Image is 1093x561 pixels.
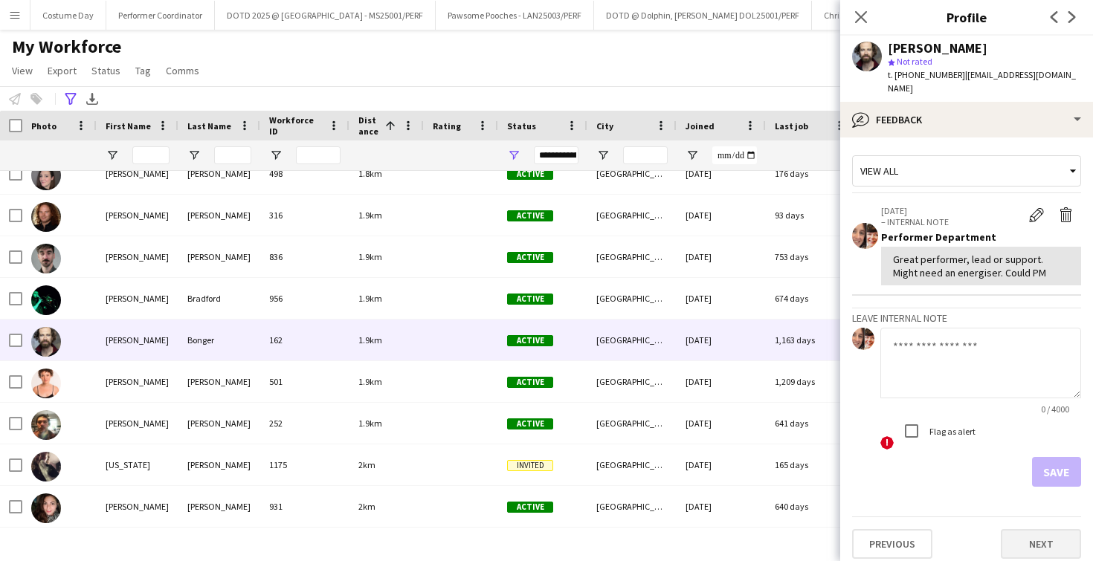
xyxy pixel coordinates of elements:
div: [GEOGRAPHIC_DATA] [587,403,677,444]
span: My Workforce [12,36,121,58]
span: Comms [166,64,199,77]
span: 1.9km [358,376,382,387]
span: Last Name [187,120,231,132]
div: 498 [260,153,349,194]
div: [PERSON_NAME] [178,486,260,527]
div: [PERSON_NAME] [178,361,260,402]
div: 316 [260,195,349,236]
img: Joseph Bradford [31,285,61,315]
div: [PERSON_NAME] [97,278,178,319]
div: 252 [260,403,349,444]
div: [DATE] [677,486,766,527]
div: [PERSON_NAME] [97,403,178,444]
span: Photo [31,120,57,132]
input: Last Name Filter Input [214,146,251,164]
div: Performer Department [881,230,1081,244]
p: [DATE] [881,205,1022,216]
button: Open Filter Menu [596,149,610,162]
span: Status [91,64,120,77]
input: First Name Filter Input [132,146,170,164]
app-action-btn: Advanced filters [62,90,80,108]
div: [DATE] [677,236,766,277]
div: Bradford [178,278,260,319]
button: Open Filter Menu [269,149,283,162]
div: [GEOGRAPHIC_DATA] [587,486,677,527]
span: Last job [775,120,808,132]
div: [PERSON_NAME] [888,42,987,55]
div: [DATE] [677,444,766,485]
span: Joined [686,120,715,132]
div: 836 [260,236,349,277]
div: [DATE] [677,153,766,194]
button: Pawsome Pooches - LAN25003/PERF [436,1,594,30]
div: [PERSON_NAME] [97,361,178,402]
span: Active [507,210,553,221]
span: 1.9km [358,251,382,262]
span: Tag [135,64,151,77]
div: Great performer, lead or support. Might need an energiser. Could PM [893,253,1069,279]
span: Distance [358,114,379,137]
button: Next [1001,529,1081,559]
a: Status [86,61,126,80]
div: 162 [260,320,349,360]
div: [PERSON_NAME] [97,153,178,194]
span: Active [507,502,553,513]
div: [GEOGRAPHIC_DATA] [587,361,677,402]
button: Costume Day [30,1,106,30]
div: 640 days [766,486,855,527]
div: [PERSON_NAME] [97,195,178,236]
span: First Name [106,120,151,132]
span: Invited [507,460,553,471]
button: Open Filter Menu [106,149,119,162]
span: Active [507,418,553,429]
div: [PERSON_NAME] [97,320,178,360]
span: View [12,64,33,77]
span: View all [860,164,898,178]
label: Flag as alert [926,426,976,437]
span: 1.9km [358,334,382,346]
div: 176 days [766,153,855,194]
input: Workforce ID Filter Input [296,146,341,164]
span: Rating [433,120,461,132]
div: [US_STATE] [97,444,178,485]
button: Christmas [GEOGRAPHIC_DATA] CAL25002 [812,1,998,30]
div: [GEOGRAPHIC_DATA] [587,236,677,277]
button: Previous [852,529,932,559]
a: Comms [160,61,205,80]
div: [DATE] [677,278,766,319]
input: City Filter Input [623,146,668,164]
img: Georgia Quilty Kent [31,452,61,481]
div: [DATE] [677,320,766,360]
div: [PERSON_NAME] [178,403,260,444]
div: [DATE] [677,195,766,236]
img: Joss Murray [31,410,61,440]
span: 1.8km [358,168,382,179]
span: 2km [358,501,375,512]
div: 956 [260,278,349,319]
div: 165 days [766,444,855,485]
a: Tag [129,61,157,80]
img: Frank Hussey [31,202,61,232]
div: [PERSON_NAME] [178,153,260,194]
span: Active [507,335,553,346]
input: Joined Filter Input [712,146,757,164]
span: 0 / 4000 [1029,403,1081,415]
span: Active [507,252,553,263]
img: Simon Palmer [31,244,61,273]
img: Martin Bonger [31,327,61,357]
span: City [596,120,613,132]
div: 641 days [766,403,855,444]
img: Maia Ayling [31,369,61,398]
span: 1.9km [358,293,382,304]
div: Bonger [178,320,260,360]
span: Active [507,294,553,305]
span: Active [507,169,553,180]
div: Feedback [840,102,1093,137]
button: Open Filter Menu [187,149,201,162]
button: DOTD 2025 @ [GEOGRAPHIC_DATA] - MS25001/PERF [215,1,436,30]
span: Active [507,377,553,388]
span: 1.9km [358,210,382,221]
a: Export [42,61,83,80]
div: [DATE] [677,403,766,444]
h3: Leave internal note [852,311,1081,325]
